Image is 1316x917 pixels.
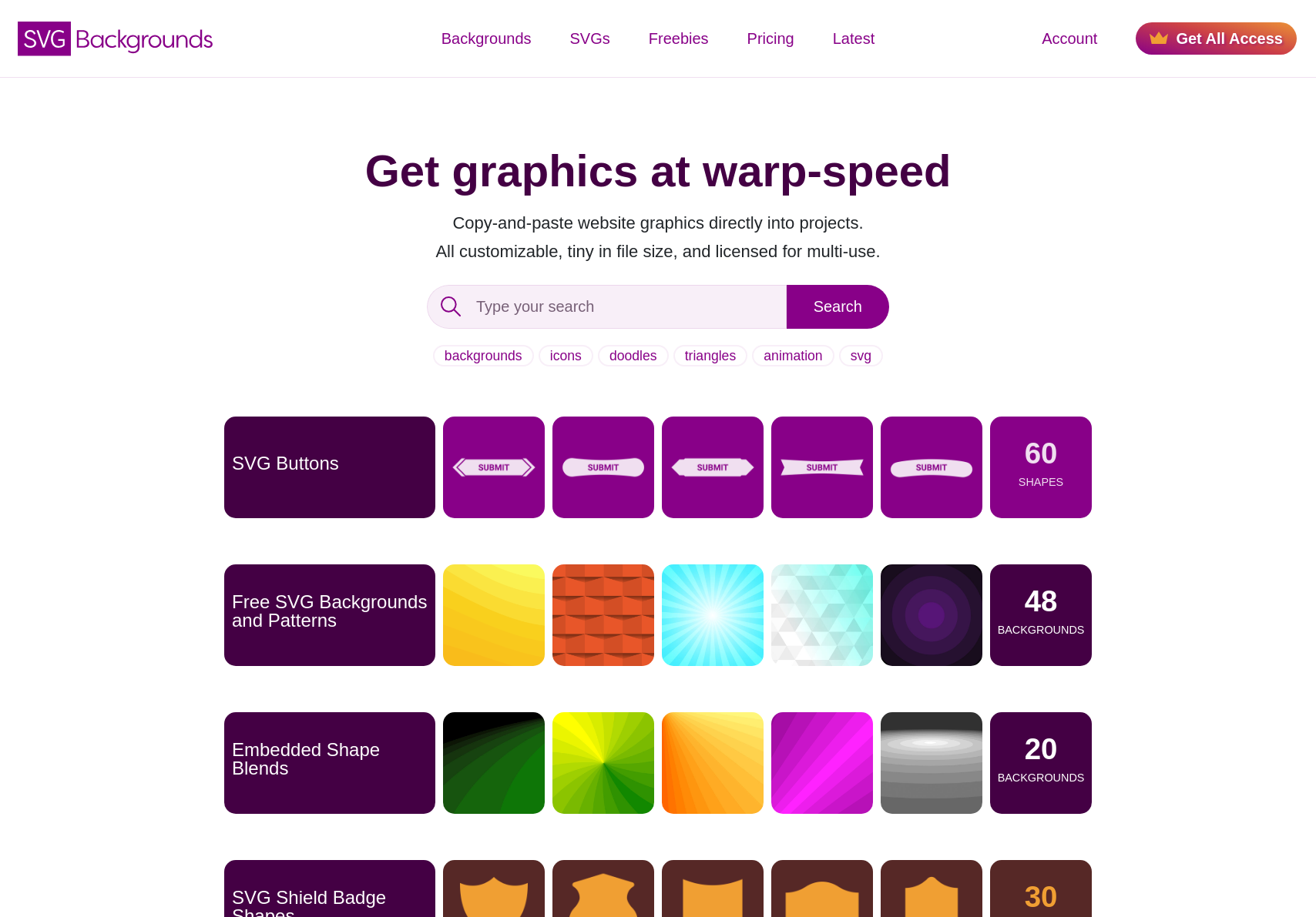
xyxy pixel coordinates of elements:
[539,345,593,366] a: icons
[662,712,764,814] img: yellow to orange flat gradient pointing away from corner
[814,15,894,62] a: Latest
[224,417,1092,518] a: SVG Buttons60Shapes
[232,454,339,473] p: SVG Buttons
[1025,587,1058,616] p: 48
[662,417,764,518] img: fancy signpost like button
[881,417,982,518] img: curvy button
[881,712,982,814] img: black and white flat gradient ripple background
[1025,439,1058,468] p: 60
[771,712,873,814] img: Pink stripe rays angled torward corner
[998,772,1085,783] p: Backgrounds
[728,15,814,62] a: Pricing
[433,345,534,366] a: backgrounds
[662,564,764,666] img: Winter sky blue sunburst background vector
[552,564,654,666] img: orange repeating pattern of alternating raised tiles
[771,417,873,518] img: ribbon like button
[598,345,669,366] a: doodles
[551,15,629,62] a: SVGs
[752,345,834,366] a: animation
[1025,882,1058,912] p: 30
[224,144,1092,198] h1: Get graphics at warp-speed
[443,564,545,666] img: Layers of light yellow fading into a darker yellow background thumb
[629,15,728,62] a: Freebies
[673,345,748,366] a: triangles
[427,285,787,329] input: Type your search
[881,564,982,666] img: purple target circles
[232,741,428,778] p: Embedded Shape Blends
[224,564,1092,666] a: Free SVG Backgrounds and Patterns 48 Backgrounds
[1019,477,1063,487] p: Shapes
[1022,15,1116,62] a: Account
[771,564,873,666] img: repeating triangle pattern over sky blue gradient
[443,417,545,518] img: button with arrow caps
[552,712,654,814] img: yellow to green flat gradient petals
[232,593,428,630] p: Free SVG Backgrounds and Patterns
[552,417,654,518] img: skateboard shaped button
[998,624,1085,635] p: Backgrounds
[1136,22,1297,55] a: Get All Access
[224,712,1092,814] a: Embedded Shape Blends20Backgrounds
[443,712,545,814] img: green to black rings rippling away from corner
[787,285,889,329] input: Search
[839,345,883,366] a: svg
[422,15,551,62] a: Backgrounds
[224,209,1092,266] p: Copy-and-paste website graphics directly into projects. All customizable, tiny in file size, and ...
[1025,735,1058,764] p: 20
